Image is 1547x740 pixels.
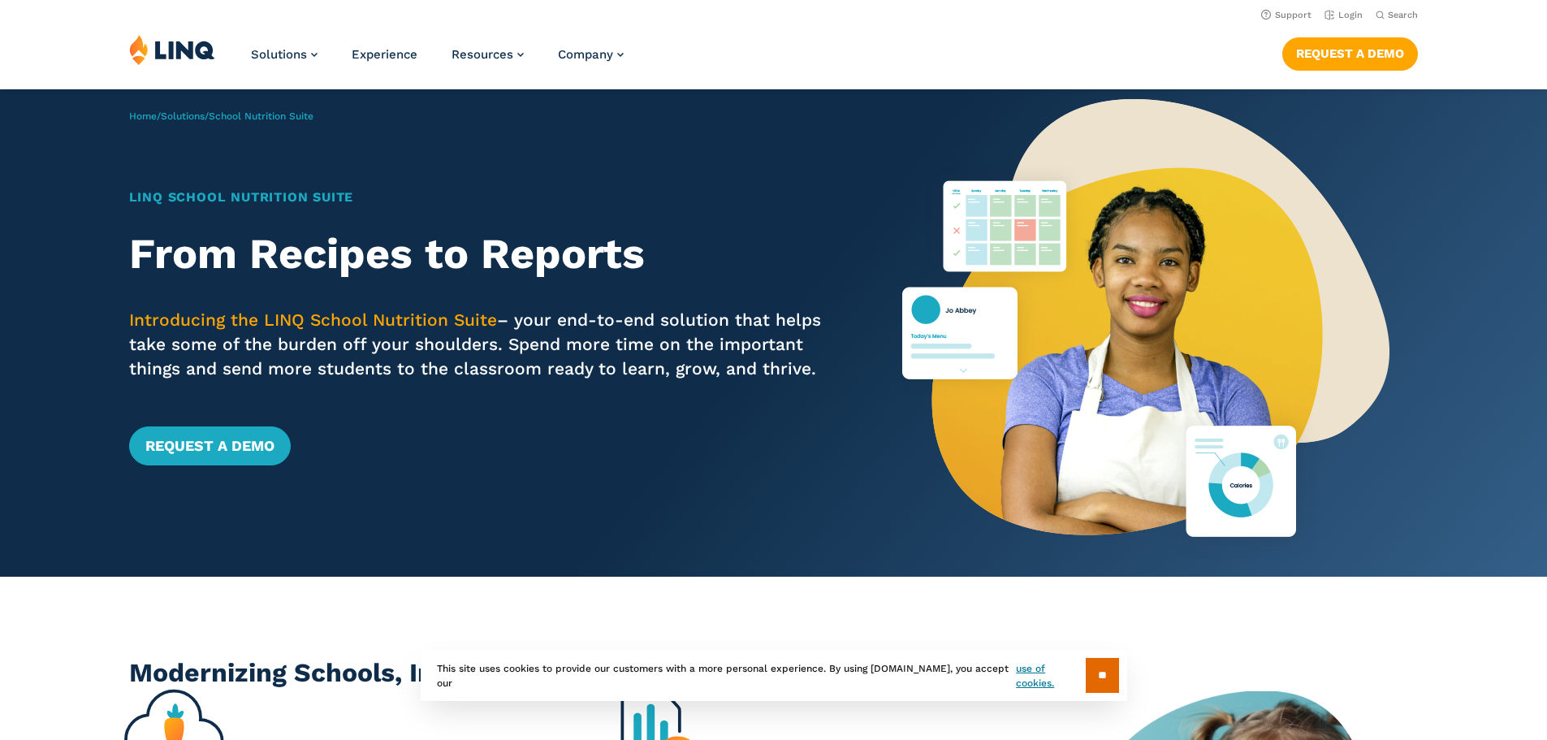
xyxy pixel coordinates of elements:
[558,47,613,62] span: Company
[352,47,417,62] a: Experience
[1282,37,1418,70] a: Request a Demo
[452,47,524,62] a: Resources
[129,110,157,122] a: Home
[1282,34,1418,70] nav: Button Navigation
[251,47,307,62] span: Solutions
[129,230,840,279] h2: From Recipes to Reports
[129,655,1418,691] h2: Modernizing Schools, Inspiring Success
[902,89,1389,577] img: Nutrition Suite Launch
[1324,10,1363,20] a: Login
[161,110,205,122] a: Solutions
[129,309,497,330] span: Introducing the LINQ School Nutrition Suite
[1261,10,1311,20] a: Support
[558,47,624,62] a: Company
[452,47,513,62] span: Resources
[209,110,313,122] span: School Nutrition Suite
[129,308,840,381] p: – your end-to-end solution that helps take some of the burden off your shoulders. Spend more time...
[251,34,624,88] nav: Primary Navigation
[1016,661,1085,690] a: use of cookies.
[251,47,318,62] a: Solutions
[129,34,215,65] img: LINQ | K‑12 Software
[1388,10,1418,20] span: Search
[129,188,840,207] h1: LINQ School Nutrition Suite
[129,110,313,122] span: / /
[129,426,291,465] a: Request a Demo
[421,650,1127,701] div: This site uses cookies to provide our customers with a more personal experience. By using [DOMAIN...
[1376,9,1418,21] button: Open Search Bar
